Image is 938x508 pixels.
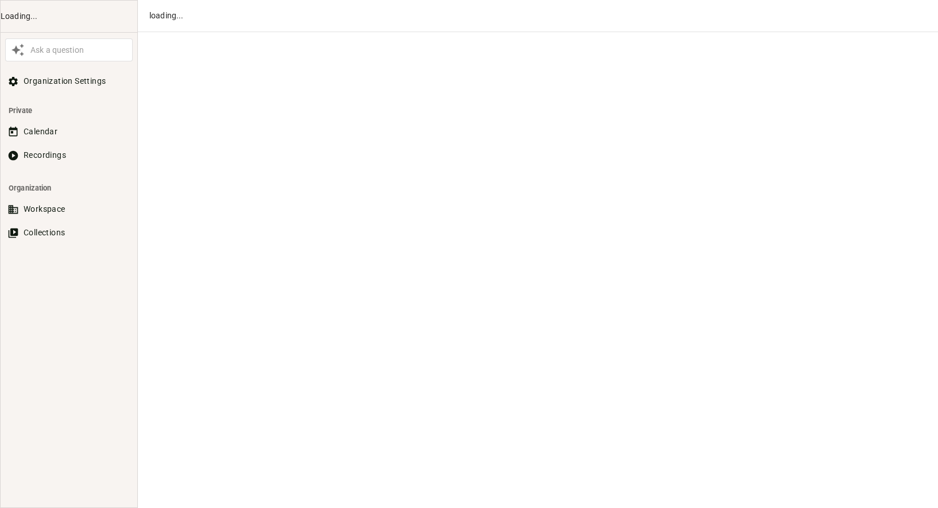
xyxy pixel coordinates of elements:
[1,10,137,22] div: Loading...
[28,44,130,56] div: Ask a question
[149,10,921,22] div: loading...
[5,145,133,166] button: Recordings
[5,199,133,220] button: Workspace
[8,40,28,60] button: Awesile Icon
[5,121,133,142] button: Calendar
[5,222,133,243] button: Collections
[5,100,133,121] li: Private
[5,71,133,92] button: Organization Settings
[5,177,133,199] li: Organization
